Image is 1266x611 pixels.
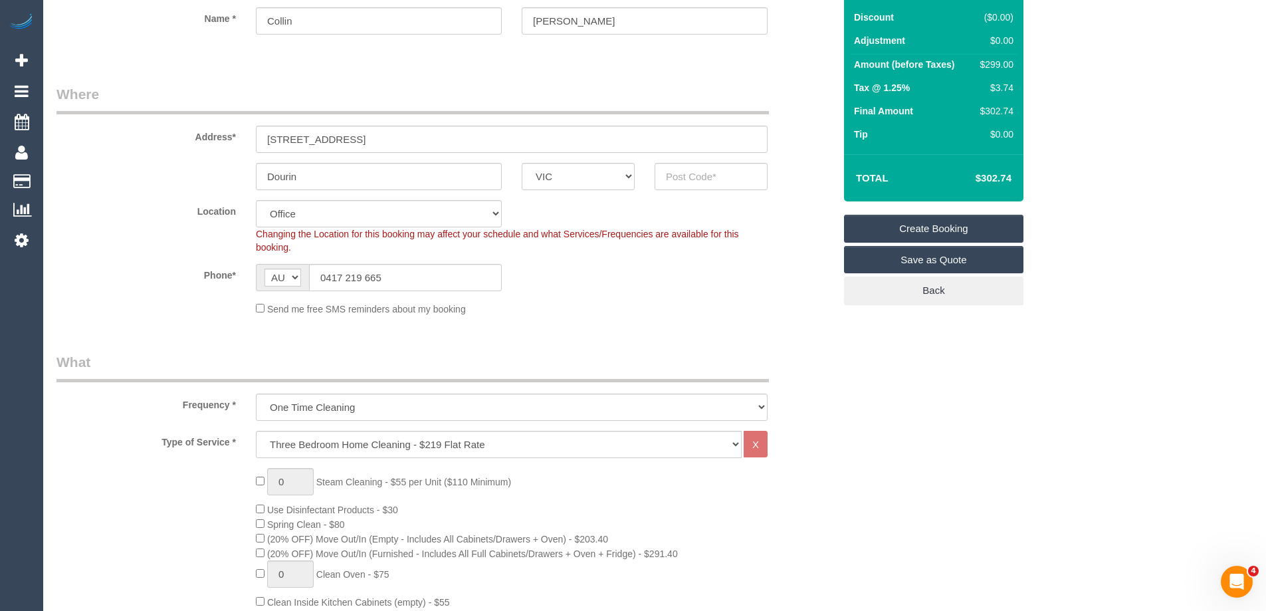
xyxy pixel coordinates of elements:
a: Save as Quote [844,246,1023,274]
img: Automaid Logo [8,13,35,32]
label: Adjustment [854,34,905,47]
label: Tip [854,128,868,141]
label: Name * [47,7,246,25]
input: Suburb* [256,163,502,190]
iframe: Intercom live chat [1221,566,1253,598]
label: Amount (before Taxes) [854,58,954,71]
span: Spring Clean - $80 [267,519,345,530]
div: $302.74 [975,104,1013,118]
span: Send me free SMS reminders about my booking [267,304,466,314]
a: Back [844,277,1023,305]
input: Post Code* [655,163,768,190]
span: (20% OFF) Move Out/In (Empty - Includes All Cabinets/Drawers + Oven) - $203.40 [267,534,608,545]
input: First Name* [256,7,502,35]
label: Final Amount [854,104,913,118]
input: Last Name* [522,7,768,35]
label: Discount [854,11,894,24]
div: $3.74 [975,81,1013,94]
span: 4 [1248,566,1259,576]
input: Phone* [309,264,502,291]
legend: Where [56,84,769,114]
strong: Total [856,172,889,183]
label: Tax @ 1.25% [854,81,910,94]
span: Steam Cleaning - $55 per Unit ($110 Minimum) [316,477,511,487]
a: Create Booking [844,215,1023,243]
label: Type of Service * [47,431,246,449]
legend: What [56,352,769,382]
span: (20% OFF) Move Out/In (Furnished - Includes All Full Cabinets/Drawers + Oven + Fridge) - $291.40 [267,549,678,559]
div: ($0.00) [975,11,1013,24]
div: $0.00 [975,34,1013,47]
span: Clean Inside Kitchen Cabinets (empty) - $55 [267,597,450,608]
span: Use Disinfectant Products - $30 [267,505,398,515]
label: Location [47,200,246,218]
div: $0.00 [975,128,1013,141]
label: Phone* [47,264,246,282]
span: Clean Oven - $75 [316,569,389,580]
label: Address* [47,126,246,144]
div: $299.00 [975,58,1013,71]
span: Changing the Location for this booking may affect your schedule and what Services/Frequencies are... [256,229,739,253]
h4: $302.74 [936,173,1011,184]
label: Frequency * [47,394,246,412]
